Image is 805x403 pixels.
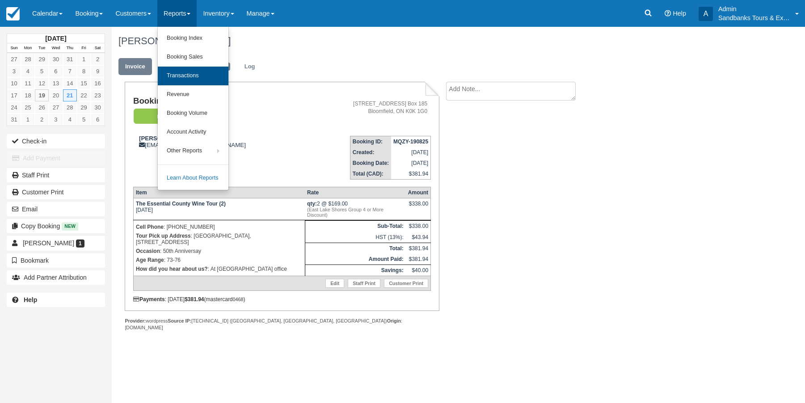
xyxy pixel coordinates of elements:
th: Thu [63,43,77,53]
strong: Tour Pick up Address [136,233,191,239]
a: 28 [21,53,35,65]
a: 6 [49,65,63,77]
a: Booking Index [158,29,228,48]
a: Edit [153,58,177,76]
a: 9 [91,65,105,77]
a: 28 [63,101,77,113]
a: 6 [91,113,105,126]
a: 4 [21,65,35,77]
strong: Payments [133,296,165,302]
span: New [62,222,78,230]
div: wordpress [TECHNICAL_ID] ([GEOGRAPHIC_DATA], [GEOGRAPHIC_DATA], [GEOGRAPHIC_DATA]) : [DOMAIN_NAME] [125,318,439,331]
th: Fri [77,43,91,53]
a: Customer Print [7,185,105,199]
em: (East Lake Shores Group 4 or More Discount) [307,207,404,218]
a: 15 [77,77,91,89]
a: 3 [49,113,63,126]
a: 10 [7,77,21,89]
p: : At [GEOGRAPHIC_DATA] office [136,264,303,273]
a: 14 [63,77,77,89]
td: [DATE] [391,158,431,168]
th: Total: [305,243,406,254]
span: 1 [76,239,84,248]
td: $43.94 [406,232,431,243]
ul: Reports [157,27,229,190]
p: : 73-76 [136,256,303,264]
b: Help [24,296,37,303]
a: 17 [7,89,21,101]
td: 2 @ $169.00 [305,198,406,220]
th: Sat [91,43,105,53]
th: Created: [350,147,391,158]
p: : [GEOGRAPHIC_DATA], [STREET_ADDRESS] [136,231,303,247]
em: Paid [134,109,201,124]
th: Wed [49,43,63,53]
strong: MQZY-190825 [393,139,428,145]
a: Account Activity [158,123,228,142]
a: 30 [49,53,63,65]
a: Staff Print [7,168,105,182]
a: 27 [7,53,21,65]
th: Sun [7,43,21,53]
strong: Source IP: [168,318,191,323]
strong: Cell Phone [136,224,164,230]
strong: [PERSON_NAME] [139,135,189,142]
a: 1 [21,113,35,126]
a: 16 [91,77,105,89]
td: $381.94 [406,243,431,254]
span: [PERSON_NAME] [23,239,74,247]
a: Staff Print [348,279,380,288]
td: [DATE] [133,198,305,220]
div: [EMAIL_ADDRESS][DOMAIN_NAME] [133,135,306,148]
a: 23 [91,89,105,101]
a: Learn About Reports [158,169,228,188]
strong: Occasion [136,248,160,254]
td: $338.00 [406,221,431,232]
a: [PERSON_NAME] 1 [7,236,105,250]
td: $40.00 [406,265,431,276]
strong: qty [307,201,317,207]
h1: [PERSON_NAME], [118,36,709,46]
a: 19 [35,89,49,101]
p: Sandbanks Tours & Experiences [718,13,790,22]
a: 11 [21,77,35,89]
th: Rate [305,187,406,198]
a: 22 [77,89,91,101]
a: 1 [77,53,91,65]
a: Transactions [158,67,228,85]
a: 5 [77,113,91,126]
a: 7 [63,65,77,77]
a: 31 [63,53,77,65]
td: HST (13%): [305,232,406,243]
p: Admin [718,4,790,13]
th: Total (CAD): [350,168,391,180]
h1: Booking Invoice [133,97,306,106]
th: Booking ID: [350,136,391,147]
div: $338.00 [408,201,428,214]
span: Help [673,10,686,17]
td: [DATE] [391,147,431,158]
p: : 50th Anniversay [136,247,303,256]
button: Email [7,202,105,216]
a: 20 [49,89,63,101]
strong: Age Range [136,257,164,263]
div: : [DATE] (mastercard ) [133,296,431,302]
small: 0468 [233,297,244,302]
th: Booking Date: [350,158,391,168]
button: Check-in [7,134,105,148]
a: Help [7,293,105,307]
a: 8 [77,65,91,77]
strong: [DATE] [45,35,66,42]
address: [STREET_ADDRESS] Box 185 Bloomfield, ON K0K 1G0 [310,100,427,115]
a: 25 [21,101,35,113]
div: A [699,7,713,21]
a: Invoice [118,58,152,76]
strong: How did you hear about us? [136,266,208,272]
button: Add Payment [7,151,105,165]
a: 26 [35,101,49,113]
a: 29 [35,53,49,65]
a: 5 [35,65,49,77]
a: 27 [49,101,63,113]
a: 29 [77,101,91,113]
a: Revenue [158,85,228,104]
